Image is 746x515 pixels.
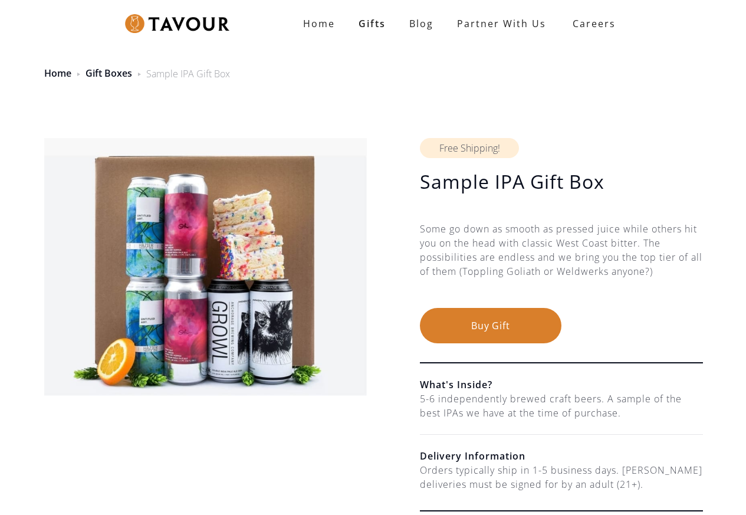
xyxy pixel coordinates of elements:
a: Gift Boxes [86,67,132,80]
div: Free Shipping! [420,138,519,158]
a: Home [291,12,347,35]
strong: Home [303,17,335,30]
h6: What's Inside? [420,378,703,392]
div: Some go down as smooth as pressed juice while others hit you on the head with classic West Coast ... [420,222,703,308]
a: Careers [558,7,625,40]
a: partner with us [445,12,558,35]
strong: Careers [573,12,616,35]
button: Buy Gift [420,308,561,343]
h6: Delivery Information [420,449,703,463]
a: Home [44,67,71,80]
a: Blog [397,12,445,35]
div: 5-6 independently brewed craft beers. A sample of the best IPAs we have at the time of purchase. [420,392,703,420]
a: Gifts [347,12,397,35]
h1: Sample IPA Gift Box [420,170,703,193]
div: Orders typically ship in 1-5 business days. [PERSON_NAME] deliveries must be signed for by an adu... [420,463,703,491]
div: Sample IPA Gift Box [146,67,230,81]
